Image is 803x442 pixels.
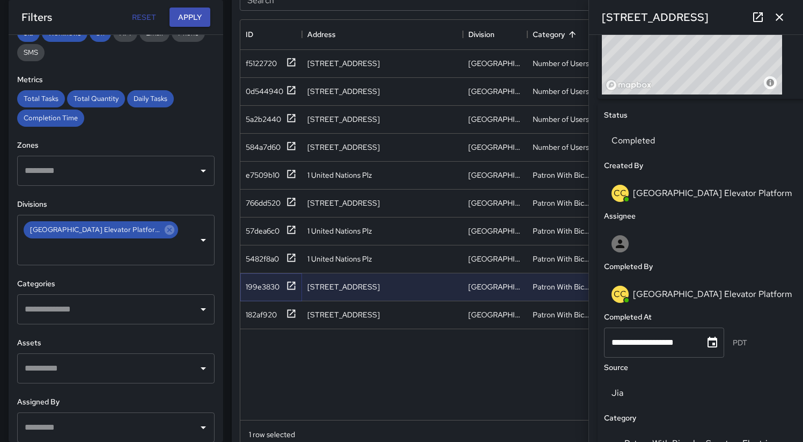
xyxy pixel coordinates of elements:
[17,48,45,57] span: SMS
[246,281,279,292] div: 199e3830
[533,114,589,125] div: Number of Users
[170,8,210,27] button: Apply
[533,198,592,208] div: Patron With Bicycles Scooters Electric Scooters
[240,19,302,49] div: ID
[246,226,279,236] div: 57dea6c0
[307,114,380,125] div: 1130 Market Street
[246,58,277,69] div: f5122720
[196,302,211,317] button: Open
[17,337,215,349] h6: Assets
[17,278,215,290] h6: Categories
[24,221,178,238] div: [GEOGRAPHIC_DATA] Elevator Platform
[67,90,125,107] div: Total Quantity
[246,114,281,125] div: 5a2b2440
[468,281,522,292] div: Civic Center Elevator Platform
[527,19,597,49] div: Category
[17,74,215,86] h6: Metrics
[468,19,495,49] div: Division
[533,142,589,153] div: Number of Users
[246,170,279,180] div: e7509b10
[468,253,522,264] div: Civic Center Elevator Platform
[307,309,380,320] div: 1145 Market Street
[533,253,592,264] div: Patron With Bicycles Scooters Electric Scooters
[533,58,589,69] div: Number of Users
[307,58,380,69] div: 1145 Market Street
[468,114,522,125] div: Civic Center Elevator Platform
[246,19,253,49] div: ID
[246,57,297,70] button: f5122720
[17,396,215,408] h6: Assigned By
[246,198,281,208] div: 766dd520
[463,19,527,49] div: Division
[196,233,211,248] button: Open
[533,281,592,292] div: Patron With Bicycles Scooters Electric Scooters
[246,253,279,264] div: 5482f8a0
[246,252,297,266] button: 5482f8a0
[127,94,174,103] span: Daily Tasks
[307,86,380,97] div: 1145 Market Street
[127,8,161,27] button: Reset
[307,19,336,49] div: Address
[17,140,215,151] h6: Zones
[533,170,592,180] div: Patron With Bicycles Scooters Electric Scooters
[196,361,211,376] button: Open
[17,110,84,127] div: Completion Time
[17,199,215,211] h6: Divisions
[246,86,283,97] div: 0d544940
[24,223,167,236] span: [GEOGRAPHIC_DATA] Elevator Platform
[196,420,211,435] button: Open
[17,90,65,107] div: Total Tasks
[468,198,522,208] div: Civic Center Elevator Platform
[533,309,592,320] div: Patron With Bicycles Scooters Electric Scooters
[307,198,380,208] div: 1145 Market Street
[533,86,589,97] div: Number of Users
[196,163,211,178] button: Open
[533,226,592,236] div: Patron With Bicycles Scooters Electric Scooters
[468,58,522,69] div: Civic Center Elevator Platform
[246,224,297,238] button: 57dea6c0
[17,44,45,61] div: SMS
[17,113,84,122] span: Completion Time
[246,113,297,126] button: 5a2b2440
[21,9,52,26] h6: Filters
[565,27,580,42] button: Sort
[246,309,277,320] div: 182af920
[307,281,380,292] div: 1145 Market Street
[533,19,565,49] div: Category
[246,142,281,153] div: 584a7d60
[127,90,174,107] div: Daily Tasks
[468,170,522,180] div: Civic Center Elevator Platform
[67,94,125,103] span: Total Quantity
[307,170,372,180] div: 1 United Nations Plz
[307,226,372,236] div: 1 United Nations Plz
[468,226,522,236] div: Civic Center Elevator Platform
[307,253,372,264] div: 1 United Nations Plz
[307,142,380,153] div: 1130 Market Street
[246,85,297,98] button: 0d544940
[468,142,522,153] div: Civic Center Elevator Platform
[246,308,297,322] button: 182af920
[302,19,463,49] div: Address
[246,169,297,182] button: e7509b10
[17,94,65,103] span: Total Tasks
[468,86,522,97] div: Civic Center Elevator Platform
[246,197,297,210] button: 766dd520
[249,429,295,440] div: 1 row selected
[468,309,522,320] div: Civic Center Elevator Platform
[246,280,297,294] button: 199e3830
[246,141,297,154] button: 584a7d60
